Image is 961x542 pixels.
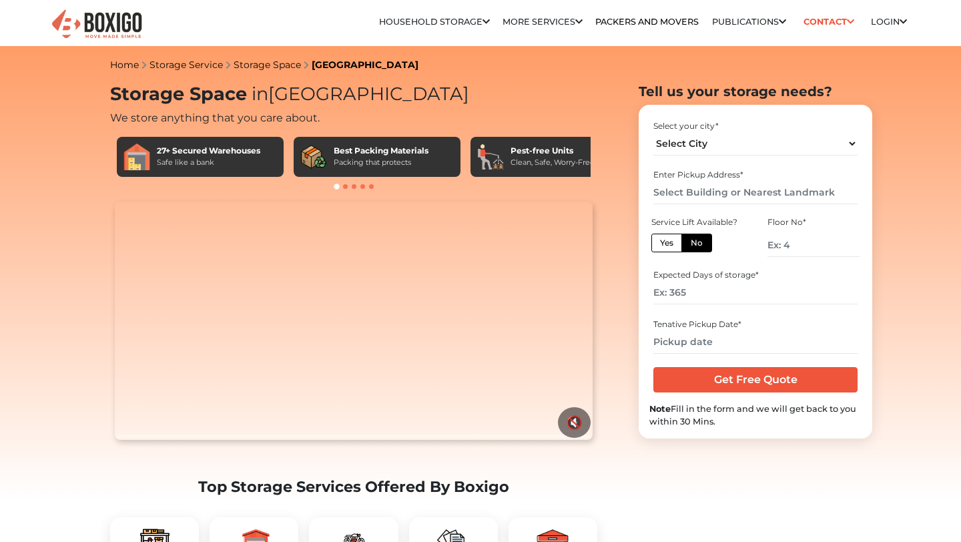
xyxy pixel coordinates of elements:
[799,11,858,32] a: Contact
[653,181,857,204] input: Select Building or Nearest Landmark
[123,144,150,170] img: 27+ Secured Warehouses
[653,120,857,132] div: Select your city
[653,269,857,281] div: Expected Days of storage
[247,83,469,105] span: [GEOGRAPHIC_DATA]
[477,144,504,170] img: Pest-free Units
[653,330,857,354] input: Pickup date
[649,404,671,414] b: Note
[50,8,143,41] img: Boxigo
[651,234,682,252] label: Yes
[653,169,857,181] div: Enter Pickup Address
[157,157,260,168] div: Safe like a bank
[653,281,857,304] input: Ex: 365
[312,59,418,71] a: [GEOGRAPHIC_DATA]
[110,111,320,124] span: We store anything that you care about.
[558,407,591,438] button: 🔇
[653,367,857,392] input: Get Free Quote
[115,202,592,441] video: Your browser does not support the video tag.
[511,145,595,157] div: Pest-free Units
[379,17,490,27] a: Household Storage
[157,145,260,157] div: 27+ Secured Warehouses
[712,17,786,27] a: Publications
[110,83,597,105] h1: Storage Space
[334,157,428,168] div: Packing that protects
[149,59,223,71] a: Storage Service
[767,216,860,228] div: Floor No
[649,402,862,428] div: Fill in the form and we will get back to you within 30 Mins.
[639,83,872,99] h2: Tell us your storage needs?
[110,59,139,71] a: Home
[252,83,268,105] span: in
[651,216,743,228] div: Service Lift Available?
[511,157,595,168] div: Clean, Safe, Worry-Free
[681,234,712,252] label: No
[503,17,583,27] a: More services
[300,144,327,170] img: Best Packing Materials
[110,478,597,496] h2: Top Storage Services Offered By Boxigo
[767,234,860,257] input: Ex: 4
[234,59,301,71] a: Storage Space
[653,318,857,330] div: Tenative Pickup Date
[871,17,907,27] a: Login
[595,17,699,27] a: Packers and Movers
[334,145,428,157] div: Best Packing Materials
